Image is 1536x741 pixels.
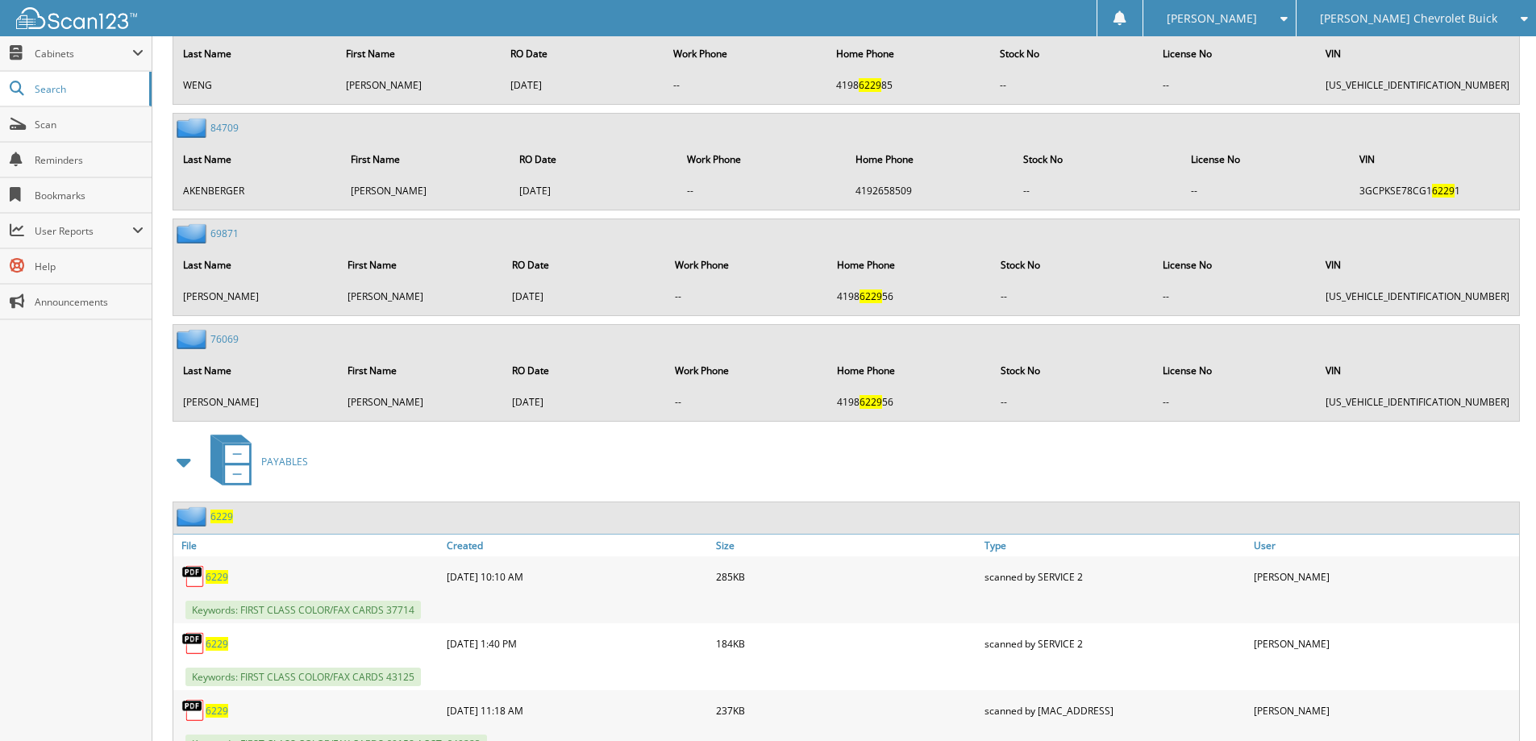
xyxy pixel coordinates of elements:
[712,627,981,660] div: 184KB
[1183,143,1349,176] th: License No
[177,506,210,527] img: folder2.png
[1351,177,1517,204] td: 3GCPKSE78CG1 1
[1155,283,1316,310] td: --
[1155,37,1316,70] th: License No
[992,37,1153,70] th: Stock No
[511,143,677,176] th: RO Date
[210,332,239,346] a: 76069
[980,535,1250,556] a: Type
[210,510,233,523] a: 6229
[1317,283,1517,310] td: [US_VEHICLE_IDENTIFICATION_NUMBER]
[504,248,665,281] th: RO Date
[443,694,712,726] div: [DATE] 11:18 AM
[712,560,981,593] div: 285KB
[504,389,665,415] td: [DATE]
[35,224,132,238] span: User Reports
[1015,143,1181,176] th: Stock No
[1317,354,1517,387] th: VIN
[667,389,827,415] td: --
[980,627,1250,660] div: scanned by SERVICE 2
[35,47,132,60] span: Cabinets
[35,118,144,131] span: Scan
[443,535,712,556] a: Created
[504,354,665,387] th: RO Date
[338,72,501,98] td: [PERSON_NAME]
[201,430,308,493] a: PAYABLES
[1317,37,1517,70] th: VIN
[667,283,827,310] td: --
[502,37,664,70] th: RO Date
[1250,535,1519,556] a: User
[504,283,665,310] td: [DATE]
[206,570,228,584] a: 6229
[175,283,338,310] td: [PERSON_NAME]
[665,37,826,70] th: Work Phone
[261,455,308,468] span: PAYABLES
[35,153,144,167] span: Reminders
[667,248,827,281] th: Work Phone
[206,704,228,718] span: 6229
[185,668,421,686] span: Keywords: FIRST CLASS COLOR/FAX CARDS 43125
[185,601,421,619] span: Keywords: FIRST CLASS COLOR/FAX CARDS 37714
[1250,694,1519,726] div: [PERSON_NAME]
[667,354,827,387] th: Work Phone
[980,560,1250,593] div: scanned by SERVICE 2
[16,7,137,29] img: scan123-logo-white.svg
[847,143,1014,176] th: Home Phone
[175,389,338,415] td: [PERSON_NAME]
[181,564,206,589] img: PDF.png
[175,177,341,204] td: AKENBERGER
[1320,14,1497,23] span: [PERSON_NAME] Chevrolet Buick
[1317,72,1517,98] td: [US_VEHICLE_IDENTIFICATION_NUMBER]
[712,535,981,556] a: Size
[679,177,845,204] td: --
[343,143,509,176] th: First Name
[35,189,144,202] span: Bookmarks
[992,72,1153,98] td: --
[35,295,144,309] span: Announcements
[829,389,991,415] td: 4198 56
[175,143,341,176] th: Last Name
[1317,389,1517,415] td: [US_VEHICLE_IDENTIFICATION_NUMBER]
[1351,143,1517,176] th: VIN
[860,289,882,303] span: 6229
[339,283,502,310] td: [PERSON_NAME]
[343,177,509,204] td: [PERSON_NAME]
[502,72,664,98] td: [DATE]
[993,283,1153,310] td: --
[712,694,981,726] div: 237KB
[177,118,210,138] img: folder2.png
[339,389,502,415] td: [PERSON_NAME]
[210,227,239,240] a: 69871
[1015,177,1181,204] td: --
[859,78,881,92] span: 6229
[443,627,712,660] div: [DATE] 1:40 PM
[993,354,1153,387] th: Stock No
[1432,184,1455,198] span: 6229
[175,37,336,70] th: Last Name
[829,354,991,387] th: Home Phone
[181,698,206,722] img: PDF.png
[1250,627,1519,660] div: [PERSON_NAME]
[993,389,1153,415] td: --
[828,72,990,98] td: 4198 85
[175,72,336,98] td: WENG
[511,177,677,204] td: [DATE]
[1155,248,1316,281] th: License No
[339,354,502,387] th: First Name
[173,535,443,556] a: File
[847,177,1014,204] td: 4192658509
[1167,14,1257,23] span: [PERSON_NAME]
[175,354,338,387] th: Last Name
[177,223,210,244] img: folder2.png
[1183,177,1349,204] td: --
[1155,389,1316,415] td: --
[206,637,228,651] a: 6229
[35,260,144,273] span: Help
[338,37,501,70] th: First Name
[181,631,206,656] img: PDF.png
[665,72,826,98] td: --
